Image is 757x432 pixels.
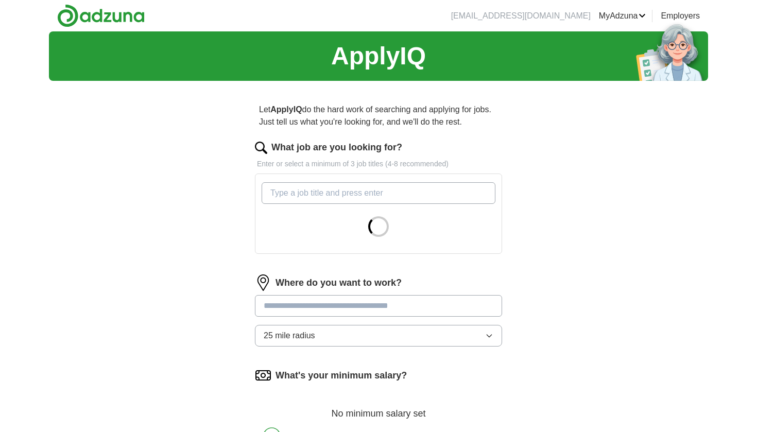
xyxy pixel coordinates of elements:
[599,10,646,22] a: MyAdzuna
[255,159,502,169] p: Enter or select a minimum of 3 job titles (4-8 recommended)
[255,142,267,154] img: search.png
[255,367,271,384] img: salary.png
[255,274,271,291] img: location.png
[276,276,402,290] label: Where do you want to work?
[451,10,591,22] li: [EMAIL_ADDRESS][DOMAIN_NAME]
[255,99,502,132] p: Let do the hard work of searching and applying for jobs. Just tell us what you're looking for, an...
[271,141,402,154] label: What job are you looking for?
[262,182,495,204] input: Type a job title and press enter
[331,38,426,75] h1: ApplyIQ
[276,369,407,383] label: What's your minimum salary?
[264,330,315,342] span: 25 mile radius
[255,396,502,421] div: No minimum salary set
[661,10,700,22] a: Employers
[255,325,502,347] button: 25 mile radius
[270,105,302,114] strong: ApplyIQ
[57,4,145,27] img: Adzuna logo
